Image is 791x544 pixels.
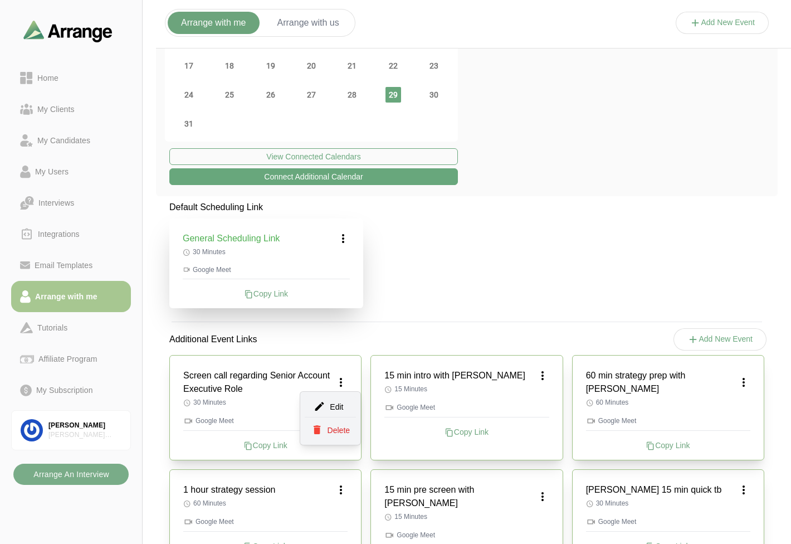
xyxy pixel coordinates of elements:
[34,196,79,210] div: Interviews
[23,20,113,42] img: arrangeai-name-small-logo.4d2b8aee.svg
[222,58,237,74] span: Monday, August 18, 2025
[11,343,131,375] a: Affiliate Program
[222,87,237,103] span: Monday, August 25, 2025
[385,87,401,103] span: Friday, August 29, 2025
[48,430,121,440] div: [PERSON_NAME] Associates
[183,247,350,256] p: 30 Minutes
[264,12,353,34] button: Arrange with us
[156,319,270,360] p: Additional Event Links
[33,464,109,485] b: Arrange An Interview
[11,125,131,156] a: My Candidates
[11,218,131,250] a: Integrations
[183,517,348,527] p: Google Meet
[384,369,525,382] h3: 15 min intro with [PERSON_NAME]
[304,58,319,74] span: Wednesday, August 20, 2025
[384,402,549,412] p: Google Meet
[426,87,442,103] span: Saturday, August 30, 2025
[304,87,319,103] span: Wednesday, August 27, 2025
[263,58,279,74] span: Tuesday, August 19, 2025
[586,369,737,396] h3: 60 min strategy prep with [PERSON_NAME]
[11,62,131,94] a: Home
[384,426,549,438] div: Copy Link
[30,259,97,272] div: Email Templates
[676,12,769,34] button: Add New Event
[384,385,549,394] p: 15 Minutes
[11,312,131,343] a: Tutorials
[426,58,442,74] span: Saturday, August 23, 2025
[183,416,348,426] p: Google Meet
[384,530,549,540] p: Google Meet
[169,148,458,165] button: View Connected Calendars
[183,483,275,497] h3: 1 hour strategy session
[11,94,131,125] a: My Clients
[33,134,95,147] div: My Candidates
[183,232,280,245] h3: General Scheduling Link
[11,375,131,406] a: My Subscription
[183,265,350,274] p: Google Meet
[263,87,279,103] span: Tuesday, August 26, 2025
[344,87,360,103] span: Thursday, August 28, 2025
[168,12,260,34] button: Arrange with me
[586,416,750,426] p: Google Meet
[344,58,360,74] span: Thursday, August 21, 2025
[385,58,401,74] span: Friday, August 22, 2025
[181,116,197,132] span: Sunday, August 31, 2025
[11,410,131,450] a: [PERSON_NAME][PERSON_NAME] Associates
[586,440,750,451] div: Copy Link
[586,398,750,407] p: 60 Minutes
[169,168,458,185] button: Connect Additional Calendar
[183,288,350,299] div: Copy Link
[48,421,121,430] div: [PERSON_NAME]
[305,396,356,417] div: Edit
[13,464,129,485] button: Arrange An Interview
[384,512,549,521] p: 15 Minutes
[183,369,334,396] h3: Screen call regarding Senior Account Executive Role
[673,328,767,351] button: Add New Event
[11,187,131,218] a: Interviews
[33,227,84,241] div: Integrations
[384,483,535,510] h3: 15 min pre screen with [PERSON_NAME]
[586,517,750,527] p: Google Meet
[31,290,102,303] div: Arrange with me
[181,87,197,103] span: Sunday, August 24, 2025
[586,483,722,497] h3: [PERSON_NAME] 15 min quick tb
[586,499,750,508] p: 30 Minutes
[11,281,131,312] a: Arrange with me
[183,499,348,508] p: 60 Minutes
[11,250,131,281] a: Email Templates
[33,71,63,85] div: Home
[31,165,73,178] div: My Users
[33,103,79,116] div: My Clients
[183,398,348,407] p: 30 Minutes
[169,201,363,214] p: Default Scheduling Link
[305,420,356,440] div: Delete
[181,58,197,74] span: Sunday, August 17, 2025
[32,383,97,397] div: My Subscription
[183,440,348,451] div: Copy Link
[33,321,72,334] div: Tutorials
[11,156,131,187] a: My Users
[34,352,101,366] div: Affiliate Program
